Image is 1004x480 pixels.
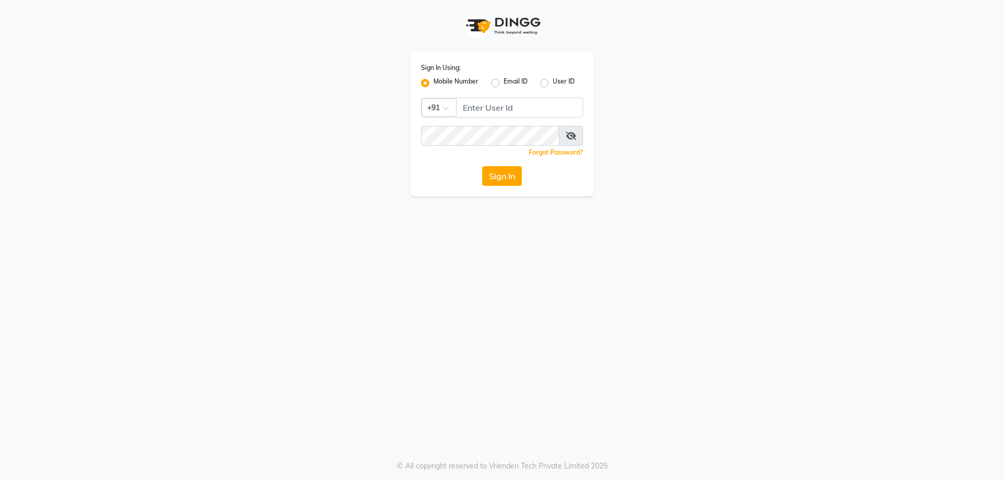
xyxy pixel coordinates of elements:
label: User ID [553,77,575,89]
a: Forgot Password? [529,148,583,156]
input: Username [421,126,560,146]
label: Sign In Using: [421,63,461,73]
label: Email ID [504,77,528,89]
img: logo1.svg [460,10,544,41]
input: Username [456,98,583,118]
button: Sign In [482,166,522,186]
label: Mobile Number [433,77,478,89]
